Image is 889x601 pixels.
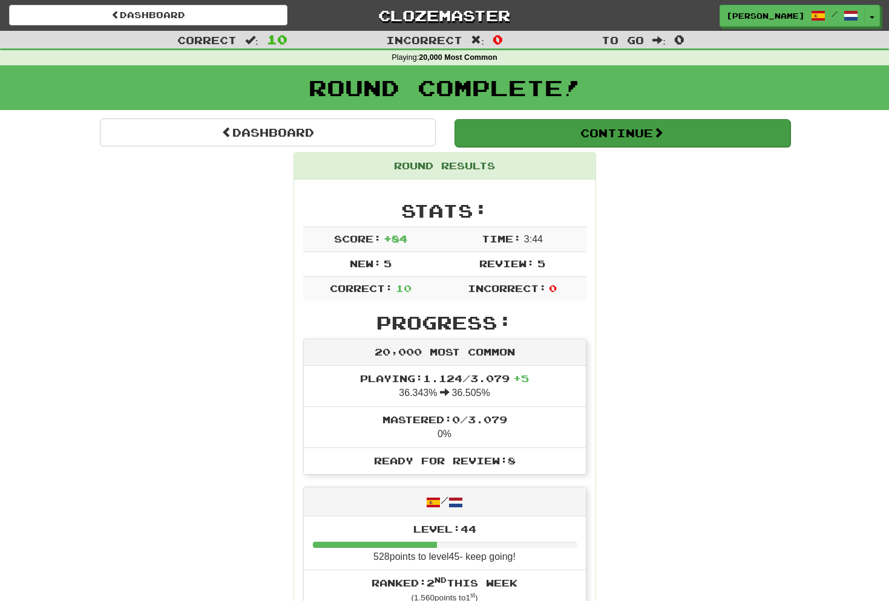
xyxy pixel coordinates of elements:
span: 5 [384,258,392,269]
a: Dashboard [9,5,287,25]
span: Mastered: 0 / 3.079 [382,414,507,425]
a: Dashboard [100,119,436,146]
span: Review: [479,258,534,269]
span: 10 [396,282,412,294]
sup: nd [435,576,447,584]
li: 0% [304,406,586,448]
a: [PERSON_NAME] / [720,5,865,27]
span: : [652,35,666,45]
span: Incorrect [386,34,462,46]
span: Playing: 1.124 / 3.079 [360,372,529,384]
button: Continue [454,119,790,147]
sup: st [470,592,475,599]
span: 0 [549,282,557,294]
li: 36.343% 36.505% [304,366,586,407]
span: Correct: [330,282,393,294]
span: 5 [537,258,545,269]
span: Time: [482,233,521,244]
span: : [245,35,258,45]
h2: Progress: [303,313,586,333]
span: To go [602,34,644,46]
span: Incorrect: [468,282,546,294]
span: 0 [674,32,684,47]
span: New: [350,258,381,269]
span: [PERSON_NAME] [726,10,805,21]
h2: Stats: [303,201,586,221]
span: / [832,10,838,18]
span: + 84 [384,233,407,244]
li: 528 points to level 45 - keep going! [304,516,586,571]
div: 20,000 Most Common [304,339,586,366]
span: : [471,35,484,45]
span: 0 [493,32,503,47]
h1: Round Complete! [4,76,885,100]
span: Score: [334,233,381,244]
span: 10 [267,32,287,47]
span: Ready for Review: 8 [374,455,516,466]
span: Correct [177,34,237,46]
strong: 20,000 Most Common [419,53,497,62]
div: Round Results [294,153,595,180]
span: Level: 44 [413,523,476,534]
span: + 5 [513,372,529,384]
div: / [304,487,586,516]
span: Ranked: 2 this week [372,577,517,588]
span: 3 : 44 [524,234,543,244]
a: Clozemaster [306,5,584,26]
